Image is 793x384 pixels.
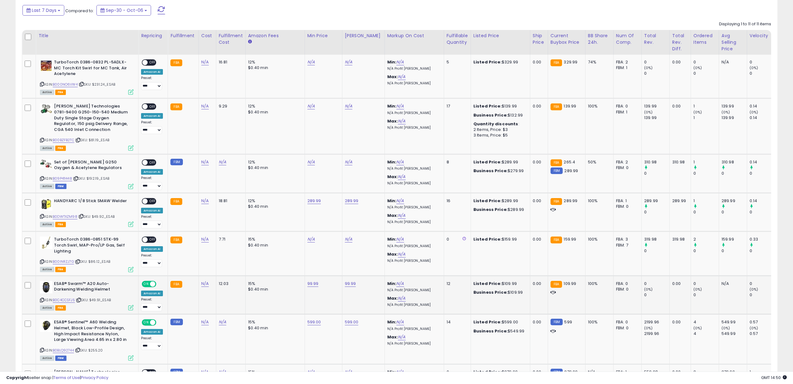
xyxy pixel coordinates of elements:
div: 319.98 [644,237,669,242]
b: Listed Price: [473,236,502,242]
div: 18.81 [219,198,241,204]
div: FBM: 0 [616,165,637,171]
div: Ship Price [533,32,545,46]
div: FBA: 2 [616,59,637,65]
div: 1 [693,115,719,121]
div: 0 [722,248,747,254]
a: N/A [345,236,352,242]
span: All listings currently available for purchase on Amazon [40,267,54,272]
small: FBA [551,198,562,205]
a: N/A [398,174,405,180]
div: ASIN: [40,103,134,150]
a: N/A [345,103,352,109]
div: 0 [693,209,719,215]
a: N/A [307,59,315,65]
b: Max: [387,251,398,257]
img: 31eOyT7RsVL._SL40_.jpg [40,281,52,293]
a: N/A [396,159,404,165]
div: 159.99 [722,237,747,242]
span: FBM [55,184,66,189]
div: ASIN: [40,198,134,227]
div: FBM: 0 [616,204,637,209]
div: N/A [722,281,742,287]
div: Min Price [307,32,340,39]
a: N/A [201,59,209,65]
div: 1 [693,103,719,109]
div: Total Rev. [644,32,667,46]
b: Max: [387,118,398,124]
b: Listed Price: [473,198,502,204]
div: Amazon AI [141,69,163,75]
th: The percentage added to the cost of goods (COGS) that forms the calculator for Min & Max prices. [384,30,444,55]
a: N/A [307,159,315,165]
img: 31qJb5Sek7L._SL40_.jpg [40,237,52,249]
b: Business Price: [473,112,508,118]
div: 12.03 [219,281,241,287]
div: Cost [201,32,213,39]
div: $139.99 [473,103,525,109]
span: All listings currently available for purchase on Amazon [40,222,54,227]
small: FBA [551,103,562,110]
div: 0 [693,292,719,298]
p: N/A Profit [PERSON_NAME] [387,67,439,71]
b: Min: [387,59,397,65]
a: 289.99 [345,198,359,204]
div: 0.00 [672,59,686,65]
p: N/A Profit [PERSON_NAME] [387,126,439,130]
b: ESAB® Swarm™ A20 Auto-Darkening Welding Helmet [54,281,130,294]
div: 1 [693,198,719,204]
span: All listings currently available for purchase on Amazon [40,184,54,189]
b: Listed Price: [473,59,502,65]
span: 159.99 [564,236,576,242]
a: N/A [219,159,226,165]
div: 0.00 [672,281,686,287]
div: $159.99 [473,237,525,242]
span: OFF [155,281,165,287]
a: B0BLQ92744 [53,348,74,353]
div: Fulfillable Quantity [447,32,468,46]
div: 310.98 [644,159,669,165]
div: Num of Comp. [616,32,639,46]
small: FBA [551,59,562,66]
div: 289.99 [644,198,669,204]
div: 0 [447,237,466,242]
div: Preset: [141,120,163,134]
a: N/A [345,159,352,165]
div: 0.00 [533,281,543,287]
a: N/A [398,251,405,257]
div: 7.71 [219,237,241,242]
a: N/A [398,74,405,80]
div: 16.81 [219,59,241,65]
a: N/A [307,103,315,109]
small: (0%) [644,65,653,70]
b: Min: [387,281,397,287]
div: 15% [248,237,300,242]
div: 0 [693,59,719,65]
div: 0 [644,292,669,298]
b: [PERSON_NAME] Technologies 0781-9400 G250-150-540 Medium Duty Single Stage Oxygen Regulator, 150 ... [54,103,130,134]
div: 310.98 [672,159,686,165]
div: 139.99 [722,115,747,121]
a: N/A [396,59,404,65]
div: 0.00 [533,198,543,204]
div: 0 [693,71,719,76]
div: 319.98 [672,237,686,242]
a: N/A [398,334,405,340]
div: $0.40 min [248,242,300,248]
div: Total Rev. Diff. [672,32,688,52]
div: 0 [750,171,775,176]
button: Sep-30 - Oct-06 [96,5,151,16]
a: B00INRZJ7G [53,259,74,264]
a: N/A [398,212,405,219]
a: B09P411448 [53,176,72,181]
p: N/A Profit [PERSON_NAME] [387,220,439,224]
div: Amazon AI [141,291,163,296]
div: 0.14 [750,115,775,121]
div: FBA: 0 [616,103,637,109]
div: 139.99 [644,103,669,109]
small: FBA [170,198,182,205]
div: 0 [750,59,775,65]
div: 9.29 [219,103,241,109]
div: Listed Price [473,32,527,39]
div: 17 [447,103,466,109]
